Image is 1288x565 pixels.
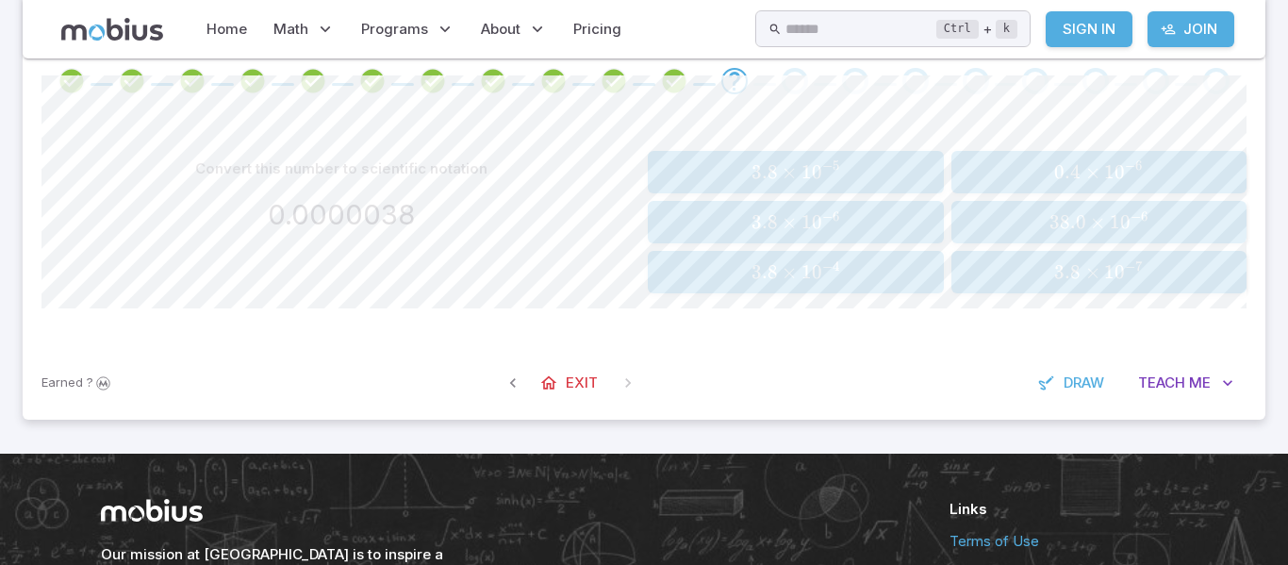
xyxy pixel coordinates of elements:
[1115,160,1125,184] span: 0
[611,366,645,400] span: On Latest Question
[1104,260,1115,284] span: 1
[812,160,822,184] span: 0
[179,68,206,94] div: Review your answer
[41,374,113,392] p: Sign In to earn Mobius dollars
[359,68,386,94] div: Review your answer
[58,68,85,94] div: Review your answer
[1054,260,1081,284] span: 3.8
[1141,208,1148,224] span: 6
[1135,258,1142,274] span: 7
[530,365,611,401] a: Exit
[1189,373,1211,393] span: Me
[751,160,778,184] span: 3.8
[751,260,778,284] span: 3.8
[949,531,1187,552] a: Terms of Use
[1085,260,1100,284] span: ×
[201,8,253,51] a: Home
[801,160,812,184] span: 1
[801,260,812,284] span: 1
[822,208,833,224] span: −
[812,210,822,234] span: 0
[801,210,812,234] span: 1
[1125,158,1135,174] span: −
[1110,210,1120,234] span: 1
[87,374,93,392] span: ?
[566,373,598,393] span: Exit
[842,68,868,94] div: Go to the next question
[833,158,839,174] span: 5
[300,68,326,94] div: Review your answer
[1125,365,1247,401] button: TeachMe
[1135,158,1142,174] span: 6
[1203,68,1230,94] div: Go to the next question
[119,68,145,94] div: Review your answer
[1022,68,1049,94] div: Go to the next question
[480,68,506,94] div: Review your answer
[1054,160,1081,184] span: 0.4
[1138,373,1185,393] span: Teach
[1120,210,1131,234] span: 0
[1049,210,1086,234] span: 38.0
[1104,160,1115,184] span: 1
[361,19,428,40] span: Programs
[949,499,1187,520] h6: Links
[1028,365,1117,401] button: Draw
[721,68,748,94] div: Go to the next question
[782,68,808,94] div: Go to the next question
[1148,11,1234,47] a: Join
[822,158,833,174] span: −
[902,68,929,94] div: Go to the next question
[996,20,1017,39] kbd: k
[782,210,797,234] span: ×
[1131,208,1141,224] span: −
[833,258,839,274] span: 4
[833,208,839,224] span: 6
[1143,68,1169,94] div: Go to the next question
[1090,210,1105,234] span: ×
[1064,373,1104,393] span: Draw
[239,68,266,94] div: Review your answer
[782,260,797,284] span: ×
[268,194,415,236] h3: 0.0000038
[496,366,530,400] span: Previous Question
[41,374,83,392] span: Earned
[481,19,520,40] span: About
[661,68,687,94] div: Review your answer
[751,210,778,234] span: 3.8
[936,20,979,39] kbd: Ctrl
[1115,260,1125,284] span: 0
[273,19,308,40] span: Math
[420,68,446,94] div: Review your answer
[1046,11,1132,47] a: Sign In
[782,160,797,184] span: ×
[822,258,833,274] span: −
[936,18,1017,41] div: +
[1085,160,1100,184] span: ×
[1082,68,1109,94] div: Go to the next question
[568,8,627,51] a: Pricing
[1125,258,1135,274] span: −
[540,68,567,94] div: Review your answer
[812,260,822,284] span: 0
[963,68,989,94] div: Go to the next question
[601,68,627,94] div: Review your answer
[195,158,487,179] p: Convert this number to scientific notation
